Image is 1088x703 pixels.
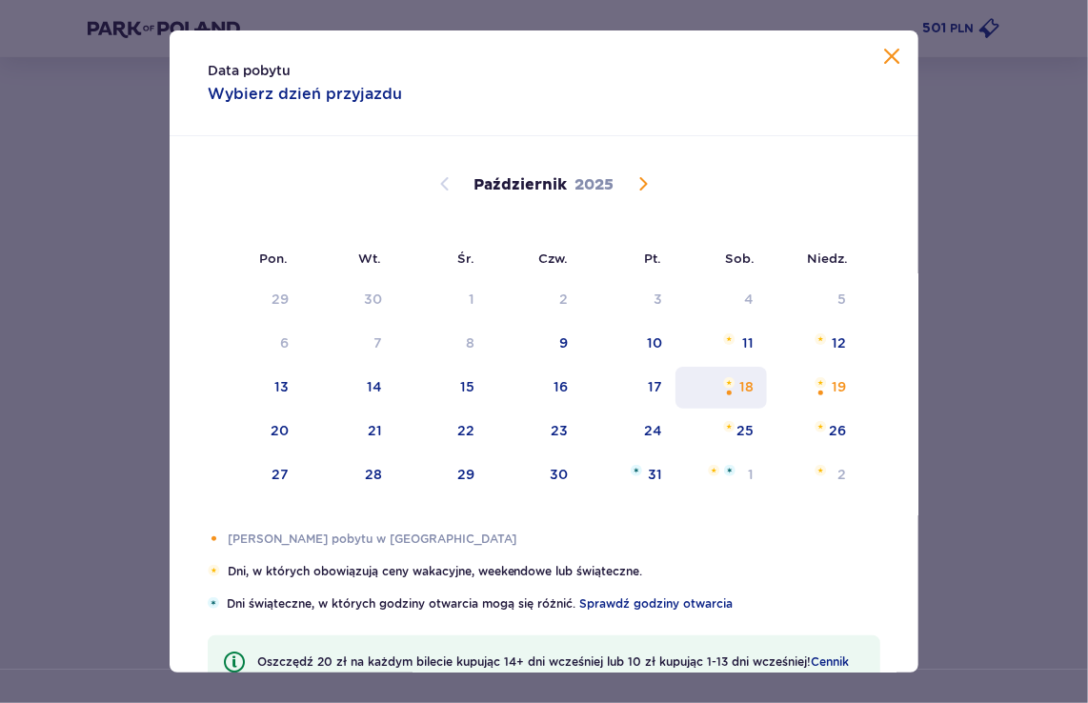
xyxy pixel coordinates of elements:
[302,323,396,365] td: Data niedostępna. wtorek, 7 października 2025
[488,454,582,496] td: 30
[469,290,474,309] div: 1
[302,454,396,496] td: 28
[675,279,768,321] td: Data niedostępna. sobota, 4 października 2025
[675,323,768,365] td: Pomarańczowa gwiazdka11
[395,367,488,409] td: 15
[581,367,675,409] td: 17
[632,172,655,195] button: Następny miesiąc
[744,290,754,309] div: 4
[272,290,289,309] div: 29
[208,323,302,365] td: Data niedostępna. poniedziałek, 6 października 2025
[302,367,396,409] td: 14
[302,411,396,452] td: 21
[880,46,903,70] button: Zamknij
[259,251,288,266] small: Pon.
[723,421,735,432] img: Pomarańczowa gwiazdka
[647,333,662,352] div: 10
[832,377,846,396] div: 19
[811,653,849,671] a: Cennik
[208,532,220,545] div: Pomarańczowa kropka
[748,465,754,484] div: 1
[457,251,474,266] small: Śr.
[807,251,848,266] small: Niedz.
[675,367,768,409] td: Pomarańczowa gwiazdka18
[457,421,474,440] div: 22
[581,454,675,496] td: Niebieska gwiazdka31
[575,174,615,195] p: 2025
[551,421,568,440] div: 23
[644,421,662,440] div: 24
[208,454,302,496] td: 27
[837,465,846,484] div: 2
[550,465,568,484] div: 30
[208,411,302,452] td: 20
[274,377,289,396] div: 13
[457,465,474,484] div: 29
[488,279,582,321] td: Data niedostępna. czwartek, 2 października 2025
[559,290,568,309] div: 2
[739,377,754,396] div: 18
[675,411,768,452] td: Pomarańczowa gwiazdka25
[832,333,846,352] div: 12
[228,531,880,548] p: [PERSON_NAME] pobytu w [GEOGRAPHIC_DATA]
[579,595,733,613] a: Sprawdź godziny otwarcia
[767,411,859,452] td: Pomarańczowa gwiazdka26
[815,377,827,389] img: Pomarańczowa gwiazdka
[675,454,768,496] td: Pomarańczowa gwiazdkaNiebieska gwiazdka1
[554,377,568,396] div: 16
[723,387,735,399] div: Pomarańczowa kropka
[723,333,735,345] img: Pomarańczowa gwiazdka
[208,597,219,609] img: Niebieska gwiazdka
[724,465,735,476] img: Niebieska gwiazdka
[474,174,568,195] p: Październik
[272,465,289,484] div: 27
[395,454,488,496] td: 29
[767,454,859,496] td: Pomarańczowa gwiazdka2
[257,653,849,671] p: Oszczędź 20 zł na każdym bilecie kupując 14+ dni wcześniej lub 10 zł kupując 1-13 dni wcześniej!
[581,323,675,365] td: 10
[466,333,474,352] div: 8
[228,563,880,580] p: Dni, w których obowiązują ceny wakacyjne, weekendowe lub świąteczne.
[280,333,289,352] div: 6
[767,279,859,321] td: Data niedostępna. niedziela, 5 października 2025
[433,172,456,195] button: Poprzedni miesiąc
[368,421,382,440] div: 21
[358,251,381,266] small: Wt.
[559,333,568,352] div: 9
[367,377,382,396] div: 14
[815,333,827,345] img: Pomarańczowa gwiazdka
[837,290,846,309] div: 5
[208,565,220,576] img: Pomarańczowa gwiazdka
[208,61,291,80] p: Data pobytu
[644,251,661,266] small: Pt.
[742,333,754,352] div: 11
[364,290,382,309] div: 30
[648,465,662,484] div: 31
[815,465,827,476] img: Pomarańczowa gwiazdka
[488,367,582,409] td: 16
[538,251,568,266] small: Czw.
[488,411,582,452] td: 23
[767,367,859,409] td: Pomarańczowa gwiazdka19
[302,279,396,321] td: Data niedostępna. wtorek, 30 września 2025
[736,421,754,440] div: 25
[581,411,675,452] td: 24
[271,421,289,440] div: 20
[208,279,302,321] td: Data niedostępna. poniedziałek, 29 września 2025
[208,367,302,409] td: 13
[829,421,846,440] div: 26
[815,421,827,432] img: Pomarańczowa gwiazdka
[365,465,382,484] div: 28
[725,251,755,266] small: Sob.
[395,279,488,321] td: Data niedostępna. środa, 1 października 2025
[460,377,474,396] div: 15
[631,465,642,476] img: Niebieska gwiazdka
[815,387,827,399] div: Pomarańczowa kropka
[767,323,859,365] td: Pomarańczowa gwiazdka12
[395,323,488,365] td: Data niedostępna. środa, 8 października 2025
[227,595,880,613] p: Dni świąteczne, w których godziny otwarcia mogą się różnić.
[488,323,582,365] td: 9
[723,377,735,389] img: Pomarańczowa gwiazdka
